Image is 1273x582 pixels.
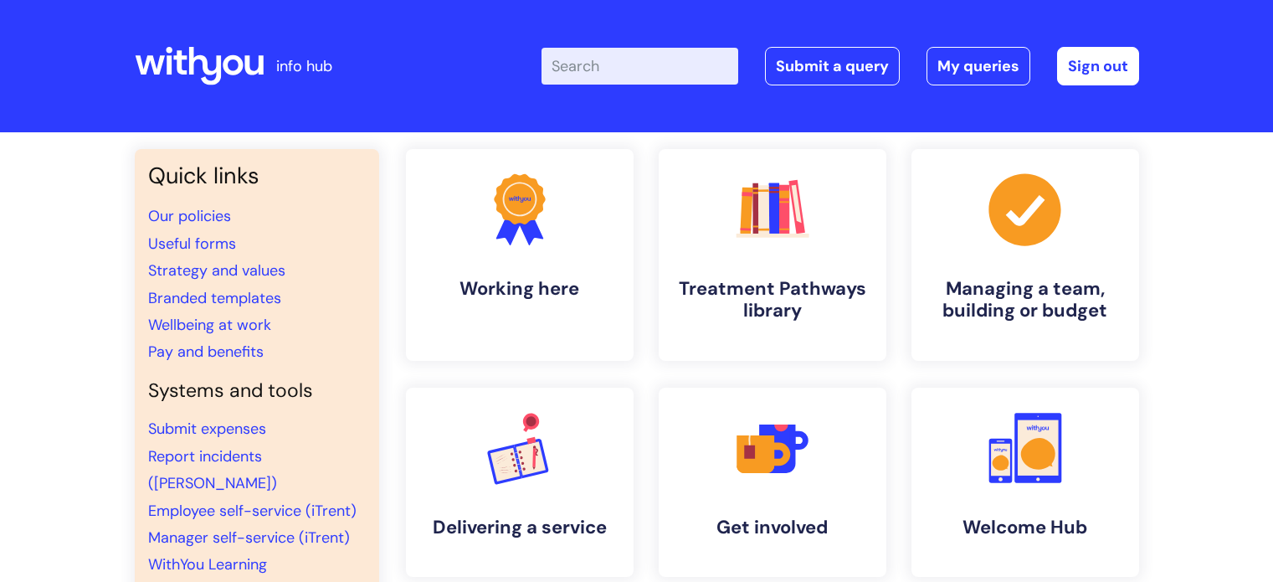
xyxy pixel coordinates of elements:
a: Branded templates [148,288,281,308]
a: Wellbeing at work [148,315,271,335]
h4: Treatment Pathways library [672,278,873,322]
a: WithYou Learning [148,554,267,574]
h4: Delivering a service [419,517,620,538]
a: Working here [406,149,634,361]
h4: Systems and tools [148,379,366,403]
h4: Managing a team, building or budget [925,278,1126,322]
a: Employee self-service (iTrent) [148,501,357,521]
a: Our policies [148,206,231,226]
a: Submit a query [765,47,900,85]
input: Search [542,48,738,85]
a: Welcome Hub [911,388,1139,577]
a: Sign out [1057,47,1139,85]
p: info hub [276,53,332,80]
a: Useful forms [148,234,236,254]
a: Strategy and values [148,260,285,281]
h4: Get involved [672,517,873,538]
h3: Quick links [148,162,366,189]
h4: Welcome Hub [925,517,1126,538]
a: Submit expenses [148,419,266,439]
a: Get involved [659,388,886,577]
h4: Working here [419,278,620,300]
a: Report incidents ([PERSON_NAME]) [148,446,277,493]
a: Treatment Pathways library [659,149,886,361]
a: Managing a team, building or budget [911,149,1139,361]
a: Delivering a service [406,388,634,577]
a: Pay and benefits [148,342,264,362]
div: | - [542,47,1139,85]
a: My queries [927,47,1030,85]
a: Manager self-service (iTrent) [148,528,350,548]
